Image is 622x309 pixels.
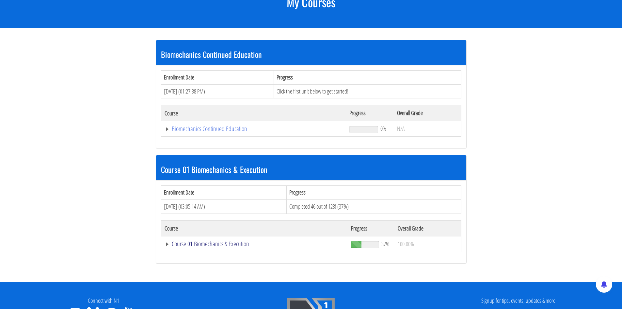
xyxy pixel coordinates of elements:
th: Progress [346,105,393,121]
h4: Signup for tips, events, updates & more [420,298,617,304]
th: Progress [286,186,461,200]
h3: Course 01 Biomechanics & Execution [161,165,461,174]
th: Progress [274,70,461,84]
td: [DATE] (01:27:38 PM) [161,84,274,98]
td: Click the first unit below to get started! [274,84,461,98]
th: Course [161,105,346,121]
th: Overall Grade [394,220,461,236]
th: Enrollment Date [161,70,274,84]
th: Overall Grade [394,105,461,121]
h4: Connect with N1 [5,298,202,304]
td: [DATE] (03:05:14 AM) [161,199,286,214]
th: Progress [348,220,394,236]
a: Biomechanics Continued Education [165,126,343,132]
td: N/A [394,121,461,137]
h3: Biomechanics Continued Education [161,50,461,59]
span: 37% [381,240,390,248]
td: 100.00% [394,236,461,252]
a: Course 01 Biomechanics & Execution [165,241,345,247]
span: 0% [380,125,386,132]
td: Completed 46 out of 123! (37%) [286,199,461,214]
th: Enrollment Date [161,186,286,200]
th: Course [161,220,348,236]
